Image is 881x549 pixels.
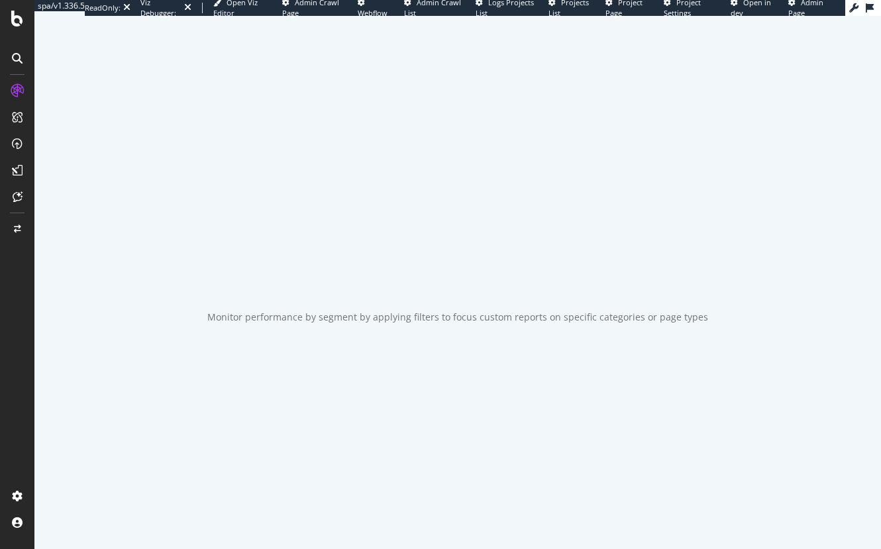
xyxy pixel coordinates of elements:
[85,3,121,13] div: ReadOnly:
[358,8,388,18] span: Webflow
[207,311,708,324] div: Monitor performance by segment by applying filters to focus custom reports on specific categories...
[410,242,505,289] div: animation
